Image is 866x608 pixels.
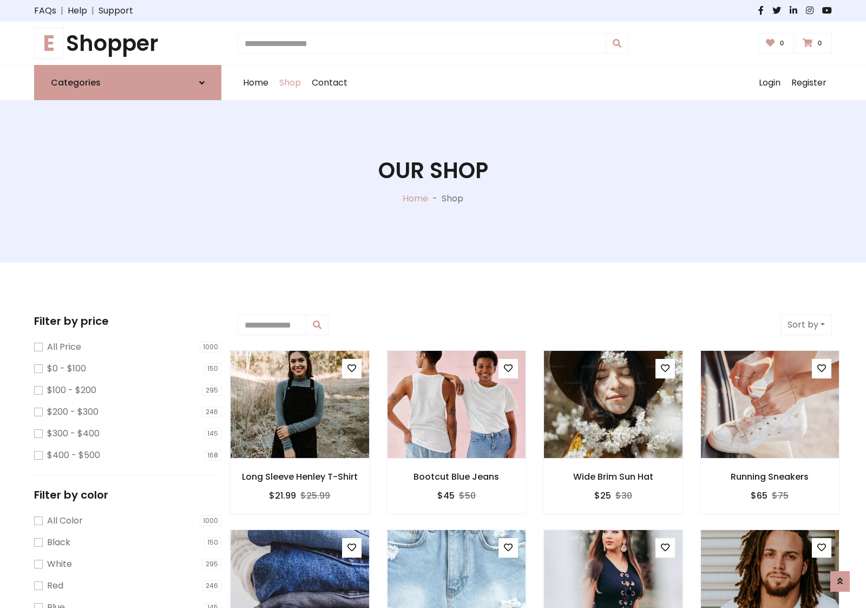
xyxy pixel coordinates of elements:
[47,427,100,440] label: $300 - $400
[47,579,63,592] label: Red
[47,406,99,419] label: $200 - $300
[238,66,274,100] a: Home
[47,362,86,375] label: $0 - $100
[34,28,64,59] span: E
[87,4,99,17] span: |
[56,4,68,17] span: |
[437,491,455,501] h6: $45
[34,30,221,56] h1: Shopper
[202,580,221,591] span: 246
[428,192,442,205] p: -
[751,491,767,501] h6: $65
[202,559,221,570] span: 295
[47,449,100,462] label: $400 - $500
[274,66,306,100] a: Shop
[202,407,221,417] span: 246
[459,489,476,502] del: $50
[378,158,488,184] h1: Our Shop
[777,38,787,48] span: 0
[34,65,221,100] a: Categories
[34,315,221,328] h5: Filter by price
[387,472,527,482] h6: Bootcut Blue Jeans
[772,489,789,502] del: $75
[47,558,72,571] label: White
[403,192,428,205] a: Home
[815,38,825,48] span: 0
[204,428,221,439] span: 145
[615,489,632,502] del: $30
[442,192,463,205] p: Shop
[300,489,330,502] del: $25.99
[230,472,370,482] h6: Long Sleeve Henley T-Shirt
[786,66,832,100] a: Register
[47,341,81,354] label: All Price
[269,491,296,501] h6: $21.99
[204,450,221,461] span: 168
[47,536,70,549] label: Black
[204,537,221,548] span: 150
[34,488,221,501] h5: Filter by color
[99,4,133,17] a: Support
[51,77,101,88] h6: Categories
[47,514,83,527] label: All Color
[753,66,786,100] a: Login
[759,33,794,54] a: 0
[204,363,221,374] span: 150
[34,4,56,17] a: FAQs
[543,472,683,482] h6: Wide Brim Sun Hat
[34,30,221,56] a: EShopper
[306,66,353,100] a: Contact
[47,384,96,397] label: $100 - $200
[68,4,87,17] a: Help
[594,491,611,501] h6: $25
[780,315,832,335] button: Sort by
[200,515,221,526] span: 1000
[700,472,840,482] h6: Running Sneakers
[202,385,221,396] span: 295
[796,33,832,54] a: 0
[200,342,221,352] span: 1000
